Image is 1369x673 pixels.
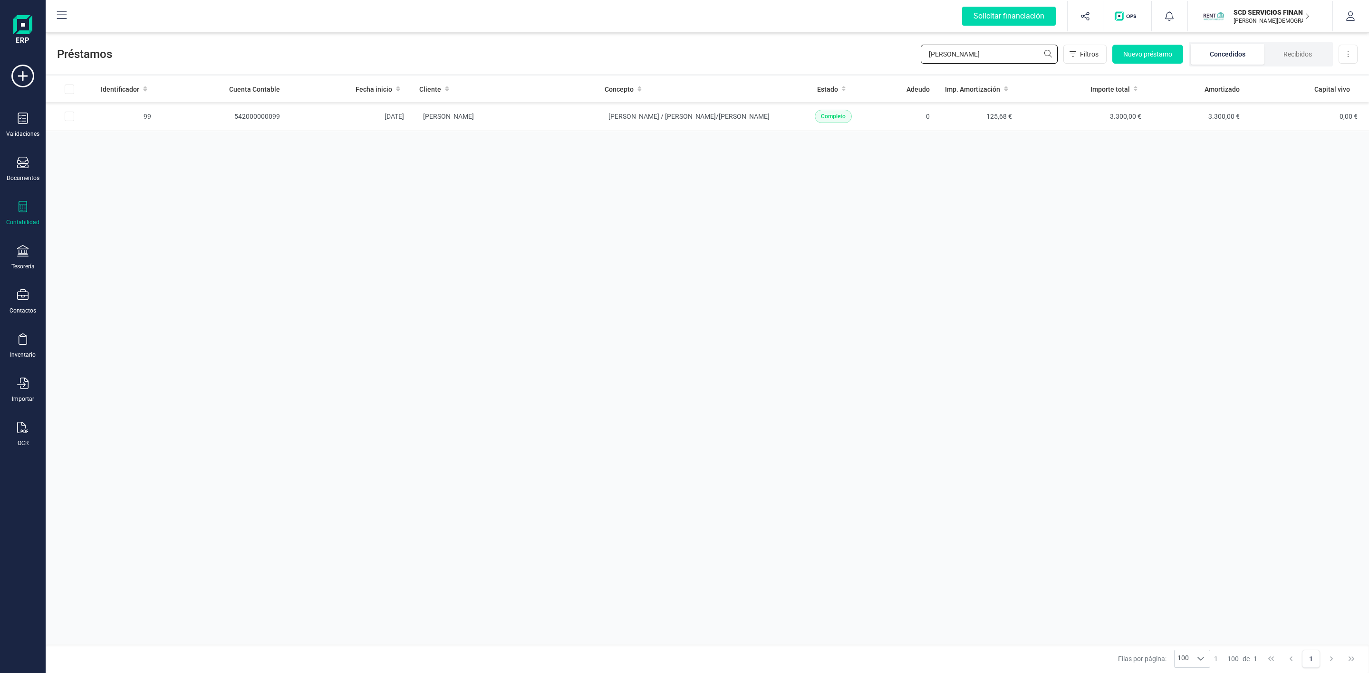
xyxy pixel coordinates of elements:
input: Buscar... [921,45,1058,64]
span: Fecha inicio [356,85,392,94]
td: [DATE] [288,102,412,131]
span: 100 [1227,654,1239,664]
span: 1 [1214,654,1218,664]
td: 125,68 € [937,102,1020,131]
button: SCSCD SERVICIOS FINANCIEROS SL[PERSON_NAME][DEMOGRAPHIC_DATA][DEMOGRAPHIC_DATA] [1199,1,1321,31]
span: Cliente [419,85,441,94]
div: Contactos [10,307,36,314]
div: Importar [12,395,34,403]
div: Filas por página: [1118,650,1210,668]
span: Importe total [1090,85,1130,94]
button: Page 1 [1302,650,1320,668]
p: [PERSON_NAME][DEMOGRAPHIC_DATA][DEMOGRAPHIC_DATA] [1234,17,1310,25]
td: 0,00 € [1247,102,1369,131]
div: Solicitar financiación [962,7,1056,26]
button: First Page [1262,650,1280,668]
td: 3.300,00 € [1149,102,1247,131]
li: Concedidos [1191,44,1264,65]
span: Cuenta Contable [229,85,280,94]
span: de [1243,654,1250,664]
img: Logo Finanedi [13,15,32,46]
td: 99 [93,102,159,131]
button: Nuevo préstamo [1112,45,1183,64]
span: Adeudo [906,85,930,94]
span: 100 [1175,650,1192,667]
span: 1 [1253,654,1257,664]
div: - [1214,654,1257,664]
td: 0 [884,102,937,131]
div: Contabilidad [6,218,39,226]
button: Previous Page [1282,650,1300,668]
span: Amortizado [1205,85,1240,94]
span: Filtros [1080,49,1099,59]
span: Nuevo préstamo [1123,49,1172,59]
li: Recibidos [1264,44,1331,65]
span: Imp. Amortización [945,85,1000,94]
span: Préstamos [57,47,921,62]
button: Next Page [1322,650,1340,668]
span: [PERSON_NAME] / [PERSON_NAME]/[PERSON_NAME] [608,113,770,120]
button: Logo de OPS [1109,1,1146,31]
button: Last Page [1342,650,1360,668]
div: Validaciones [6,130,39,138]
div: Row Selected f68c024d-489d-48a0-a2b9-df27f81f0714 [65,112,74,121]
p: SCD SERVICIOS FINANCIEROS SL [1234,8,1310,17]
button: Solicitar financiación [951,1,1067,31]
span: Completo [821,112,846,121]
div: OCR [18,439,29,447]
div: Inventario [10,351,36,359]
span: Estado [817,85,838,94]
button: Filtros [1063,45,1107,64]
td: 542000000099 [159,102,288,131]
td: 3.300,00 € [1020,102,1149,131]
img: Logo de OPS [1115,11,1140,21]
img: SC [1203,6,1224,27]
div: Documentos [7,174,39,182]
span: Capital vivo [1314,85,1350,94]
div: Tesorería [11,263,35,270]
div: All items unselected [65,85,74,94]
span: [PERSON_NAME] [423,113,474,120]
span: Identificador [101,85,139,94]
span: Concepto [605,85,634,94]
